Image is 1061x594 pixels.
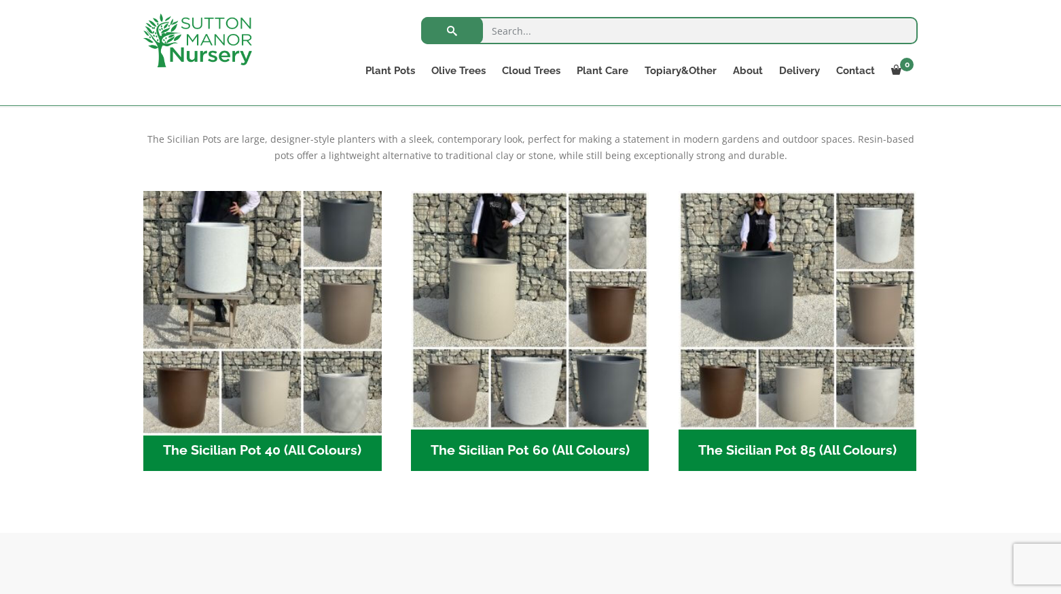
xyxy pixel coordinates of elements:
a: Topiary&Other [636,61,725,80]
a: Plant Care [569,61,636,80]
a: 0 [883,61,918,80]
a: Visit product category The Sicilian Pot 85 (All Colours) [679,191,917,471]
h2: The Sicilian Pot 60 (All Colours) [411,430,649,472]
a: Olive Trees [423,61,494,80]
a: Delivery [771,61,828,80]
a: Visit product category The Sicilian Pot 40 (All Colours) [143,191,382,471]
a: Cloud Trees [494,61,569,80]
a: Plant Pots [357,61,423,80]
a: About [725,61,771,80]
input: Search... [421,17,918,44]
img: The Sicilian Pot 40 (All Colours) [137,185,387,435]
img: The Sicilian Pot 85 (All Colours) [679,191,917,430]
h2: The Sicilian Pot 85 (All Colours) [679,430,917,472]
img: The Sicilian Pot 60 (All Colours) [411,191,649,430]
h2: The Sicilian Pot 40 (All Colours) [143,430,382,472]
a: Visit product category The Sicilian Pot 60 (All Colours) [411,191,649,471]
a: Contact [828,61,883,80]
img: logo [143,14,252,67]
span: 0 [900,58,914,71]
p: The Sicilian Pots are large, designer-style planters with a sleek, contemporary look, perfect for... [143,131,918,164]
